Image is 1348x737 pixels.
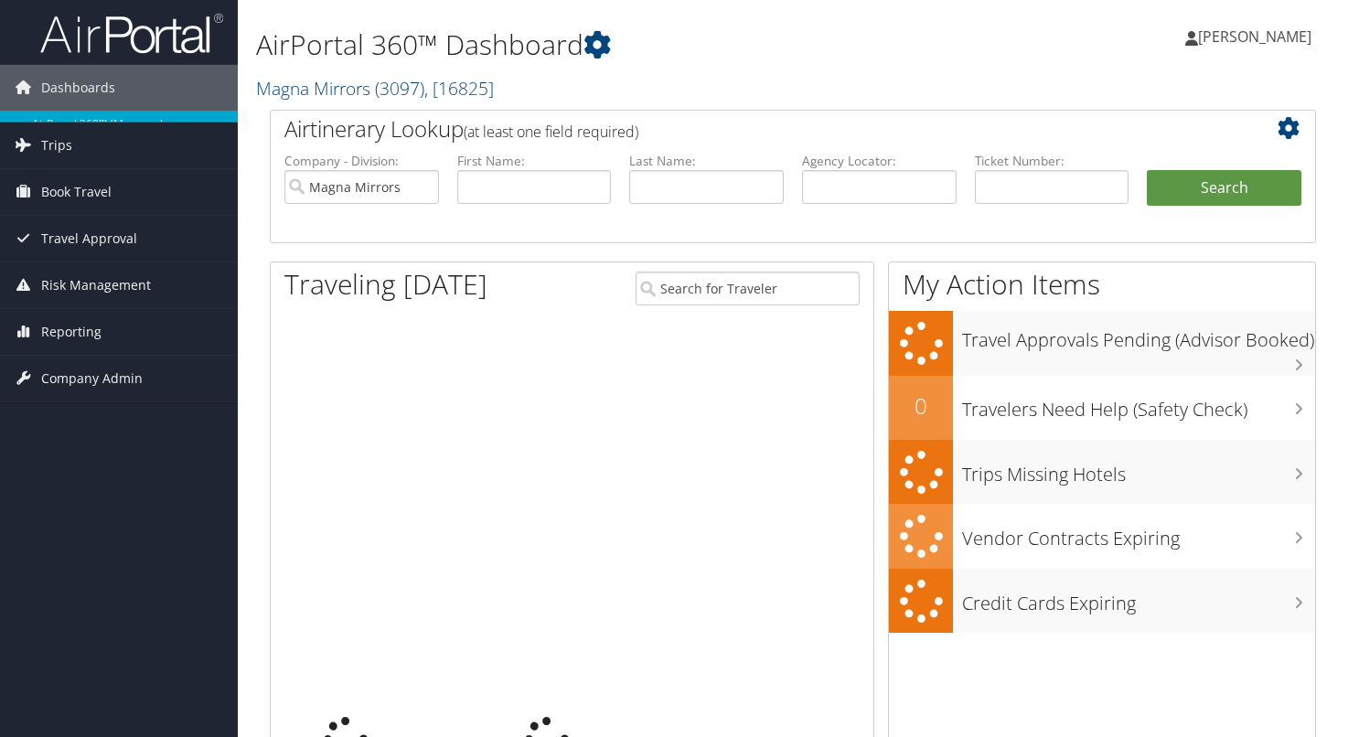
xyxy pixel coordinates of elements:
[975,152,1129,170] label: Ticket Number:
[284,113,1214,144] h2: Airtinerary Lookup
[41,123,72,168] span: Trips
[41,262,151,308] span: Risk Management
[962,453,1315,487] h3: Trips Missing Hotels
[41,65,115,111] span: Dashboards
[889,311,1315,376] a: Travel Approvals Pending (Advisor Booked)
[41,216,137,262] span: Travel Approval
[40,12,223,55] img: airportal-logo.png
[962,517,1315,551] h3: Vendor Contracts Expiring
[636,272,860,305] input: Search for Traveler
[41,309,102,355] span: Reporting
[889,569,1315,634] a: Credit Cards Expiring
[889,440,1315,505] a: Trips Missing Hotels
[1185,9,1330,64] a: [PERSON_NAME]
[889,376,1315,440] a: 0Travelers Need Help (Safety Check)
[41,356,143,401] span: Company Admin
[284,265,487,304] h1: Traveling [DATE]
[962,582,1315,616] h3: Credit Cards Expiring
[256,76,494,101] a: Magna Mirrors
[889,390,953,422] h2: 0
[1198,27,1311,47] span: [PERSON_NAME]
[889,265,1315,304] h1: My Action Items
[629,152,784,170] label: Last Name:
[256,26,972,64] h1: AirPortal 360™ Dashboard
[802,152,957,170] label: Agency Locator:
[464,122,638,142] span: (at least one field required)
[457,152,612,170] label: First Name:
[41,169,112,215] span: Book Travel
[1147,170,1301,207] button: Search
[889,504,1315,569] a: Vendor Contracts Expiring
[424,76,494,101] span: , [ 16825 ]
[962,388,1315,422] h3: Travelers Need Help (Safety Check)
[962,318,1315,353] h3: Travel Approvals Pending (Advisor Booked)
[375,76,424,101] span: ( 3097 )
[284,152,439,170] label: Company - Division:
